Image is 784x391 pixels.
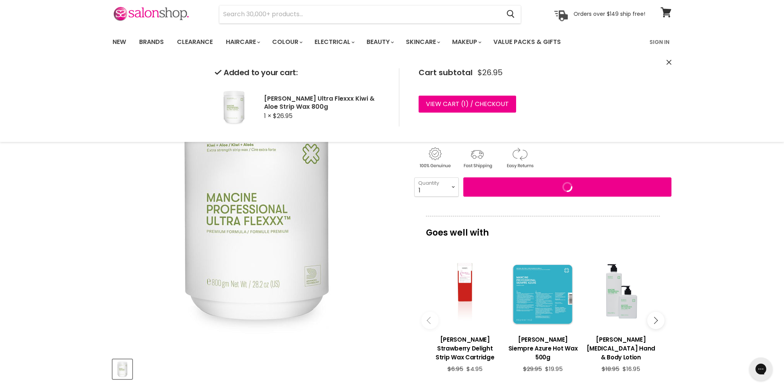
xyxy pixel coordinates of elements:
p: Orders over $149 ship free! [574,10,645,17]
span: $26.95 [478,68,503,77]
button: Search [500,5,521,23]
span: $16.95 [622,365,640,373]
span: $29.95 [523,365,542,373]
a: Makeup [446,34,486,50]
img: Mancine Ultra Flexxx Kiwi & Aloe Strip Wax 800g [215,88,253,126]
span: $4.95 [466,365,483,373]
a: Clearance [171,34,219,50]
span: $18.95 [602,365,619,373]
a: New [107,34,132,50]
h2: Added to your cart: [215,68,387,77]
button: Mancine Ultra Flexxx Kiwi & Aloe Strip Wax 800g [113,359,132,379]
a: Haircare [220,34,265,50]
ul: Main menu [107,31,606,53]
a: Sign In [645,34,674,50]
h2: [PERSON_NAME] Ultra Flexxx Kiwi & Aloe Strip Wax 800g [264,94,387,111]
nav: Main [103,31,681,53]
span: $26.95 [273,111,293,120]
h3: [PERSON_NAME] Strawberry Delight Strip Wax Cartridge [430,335,500,362]
span: $6.95 [448,365,463,373]
a: View product:Mancine Siempre Azure Hot Wax 500g [508,329,578,366]
a: Colour [266,34,307,50]
input: Search [219,5,500,23]
img: genuine.gif [414,146,455,170]
span: Cart subtotal [419,67,473,78]
select: Quantity [414,177,459,197]
div: Product thumbnails [111,357,402,379]
img: Mancine Ultra Flexxx Kiwi & Aloe Strip Wax 800g [113,360,131,378]
iframe: Gorgias live chat messenger [745,355,776,383]
a: Brands [133,34,170,50]
a: View cart (1) / Checkout [419,96,516,113]
span: 1 × [264,111,271,120]
a: View product:Mancine Tea Tree Oil Hand & Body Lotion [586,329,656,366]
h3: [PERSON_NAME] Siempre Azure Hot Wax 500g [508,335,578,362]
a: Skincare [400,34,445,50]
a: Value Packs & Gifts [488,34,567,50]
form: Product [219,5,521,24]
a: Beauty [361,34,399,50]
img: shipping.gif [457,146,498,170]
img: returns.gif [499,146,540,170]
span: $19.95 [545,365,563,373]
p: Goes well with [426,216,660,241]
button: Close [666,59,671,67]
div: Mancine Ultra Flexxx Kiwi & Aloe Strip Wax 800g image. Click or Scroll to Zoom. [113,64,400,352]
span: 1 [464,99,466,108]
a: View product:Caron Strawberry Delight Strip Wax Cartridge [430,329,500,366]
a: Electrical [309,34,359,50]
h3: [PERSON_NAME] [MEDICAL_DATA] Hand & Body Lotion [586,335,656,362]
